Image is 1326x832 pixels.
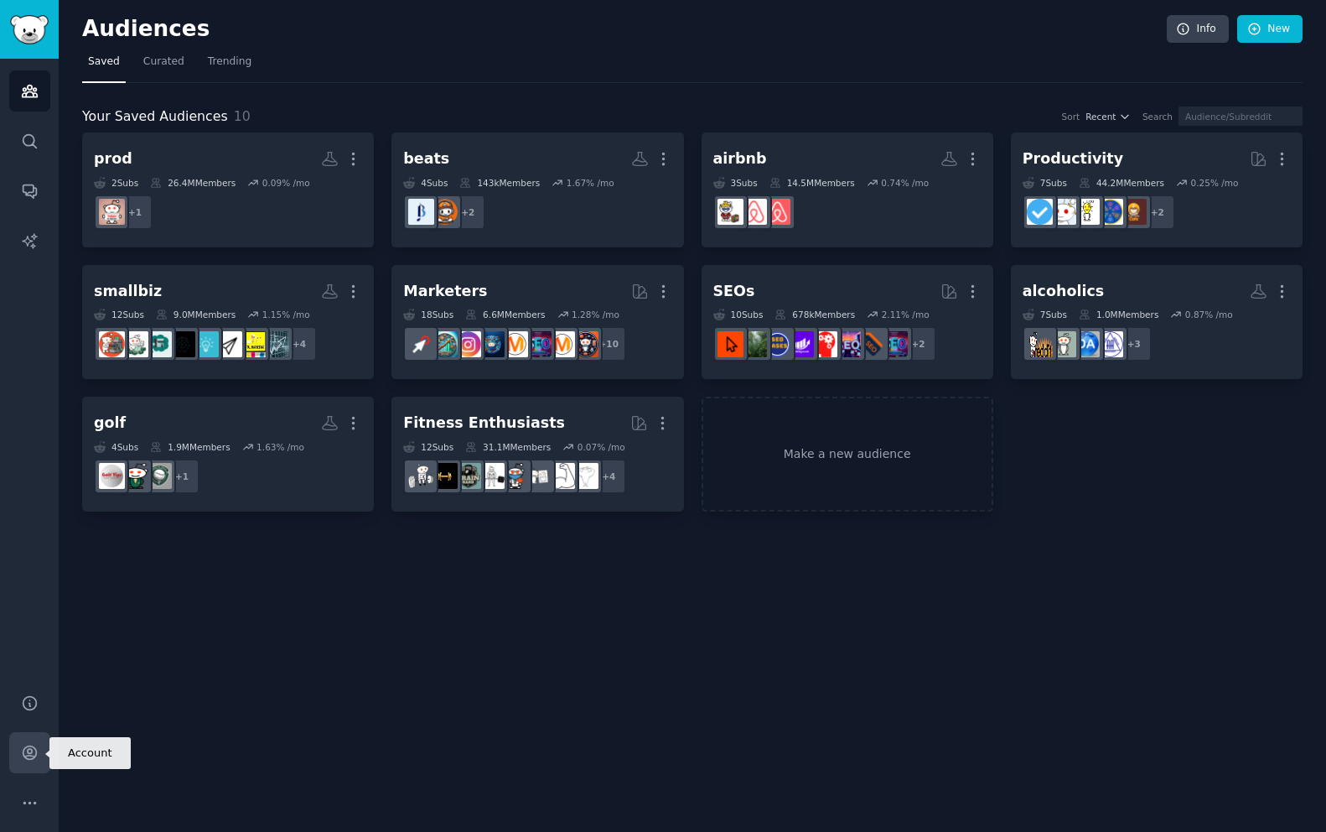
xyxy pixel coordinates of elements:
img: passive_income [99,331,125,357]
h2: Audiences [82,16,1167,43]
div: 4 Sub s [94,441,138,453]
a: Marketers18Subs6.6MMembers1.28% /mo+10socialmediamarketingSEODigitalMarketingdigital_marketingIns... [391,265,683,380]
div: + 1 [164,459,199,494]
a: Productivity7Subs44.2MMembers0.25% /mo+2ProductivitycafeLifeProTipslifehacksproductivitygetdiscip... [1011,133,1303,247]
div: beats [403,148,449,169]
img: TechSEO [811,331,837,357]
div: 31.1M Members [465,441,551,453]
img: Health [502,463,528,489]
button: Recent [1085,111,1131,122]
img: thesidehustle [122,331,148,357]
div: prod [94,148,132,169]
img: DigitalMarketing [502,331,528,357]
div: Search [1142,111,1173,122]
img: socialmedia [572,331,598,357]
img: small_business_ideas [146,331,172,357]
div: 18 Sub s [403,309,453,320]
img: dryalcoholics [1074,331,1100,357]
div: 1.63 % /mo [256,441,304,453]
a: Trending [202,49,257,83]
img: workout [432,463,458,489]
img: travel [717,199,743,225]
a: golf4Subs1.9MMembers1.63% /mo+1GolfGeargolfgolftips [82,397,374,512]
div: 1.28 % /mo [572,309,619,320]
div: + 3 [1116,326,1152,361]
div: Productivity [1023,148,1123,169]
div: 1.9M Members [150,441,230,453]
div: + 2 [901,326,936,361]
div: 10 Sub s [713,309,764,320]
img: SEO_Digital_Marketing [835,331,861,357]
img: lifehacks [1074,199,1100,225]
div: 1.0M Members [1079,309,1158,320]
img: SEO_cases [764,331,790,357]
img: loseit [526,463,552,489]
img: digital_marketing [479,331,505,357]
img: golf [122,463,148,489]
div: 3 Sub s [713,177,758,189]
a: smallbiz12Subs9.0MMembers1.15% /mo+4SmallBusinessSellersDigitalMarketingHelpstartups_promotionBus... [82,265,374,380]
div: 0.74 % /mo [881,177,929,189]
div: 0.07 % /mo [578,441,625,453]
img: Local_SEO [741,331,767,357]
span: Trending [208,55,251,70]
div: 6.6M Members [465,309,545,320]
img: GYM [479,463,505,489]
div: 14.5M Members [769,177,855,189]
div: 678k Members [774,309,855,320]
div: SEOs [713,281,755,302]
img: Businessideas [193,331,219,357]
div: smallbiz [94,281,162,302]
a: Make a new audience [702,397,993,512]
div: 2 Sub s [94,177,138,189]
div: 143k Members [459,177,540,189]
div: + 10 [591,326,626,361]
span: Your Saved Audiences [82,107,228,127]
a: alcoholics7Subs1.0MMembers0.87% /mo+3alcoholicsanonymousdryalcoholicsSoberCuriousstopdrinking [1011,265,1303,380]
div: 7 Sub s [1023,309,1067,320]
img: seogrowth [788,331,814,357]
div: + 4 [282,326,317,361]
div: golf [94,413,126,434]
div: 12 Sub s [94,309,144,320]
img: GolfGear [146,463,172,489]
img: SEO [526,331,552,357]
span: Saved [88,55,120,70]
img: SEO [882,331,908,357]
img: bigseo [858,331,884,357]
div: 0.09 % /mo [262,177,310,189]
img: startups_promotion [216,331,242,357]
span: Recent [1085,111,1116,122]
div: 7 Sub s [1023,177,1067,189]
div: 26.4M Members [150,177,236,189]
span: 10 [234,108,251,124]
img: LifeProTips [1097,199,1123,225]
div: 1.67 % /mo [567,177,614,189]
img: InstagramMarketing [455,331,481,357]
div: alcoholics [1023,281,1104,302]
img: PPC [408,331,434,357]
img: golftips [99,463,125,489]
a: Fitness Enthusiasts12Subs31.1MMembers0.07% /mo+4Fitnessstrength_trainingloseitHealthGYMGymMotivat... [391,397,683,512]
img: Fitness [572,463,598,489]
img: productivity [1050,199,1076,225]
a: New [1237,15,1303,44]
div: + 2 [450,195,485,230]
img: GoogleSearchConsole [717,331,743,357]
img: Productivitycafe [1121,199,1147,225]
a: prod2Subs26.4MMembers0.09% /mo+1GetMotivated [82,133,374,247]
div: 44.2M Members [1079,177,1164,189]
a: beats4Subs143kMembers1.67% /mo+2beatmakersbeats [391,133,683,247]
img: AiForSmallBusiness [169,331,195,357]
img: weightroom [408,463,434,489]
a: SEOs10Subs678kMembers2.11% /mo+2SEObigseoSEO_Digital_MarketingTechSEOseogrowthSEO_casesLocal_SEOG... [702,265,993,380]
img: GummySearch logo [10,15,49,44]
img: alcoholicsanonymous [1097,331,1123,357]
img: SoberCurious [1050,331,1076,357]
div: airbnb [713,148,767,169]
div: + 1 [117,195,153,230]
a: Saved [82,49,126,83]
img: GymMotivation [455,463,481,489]
img: strength_training [549,463,575,489]
input: Audience/Subreddit [1178,107,1303,126]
